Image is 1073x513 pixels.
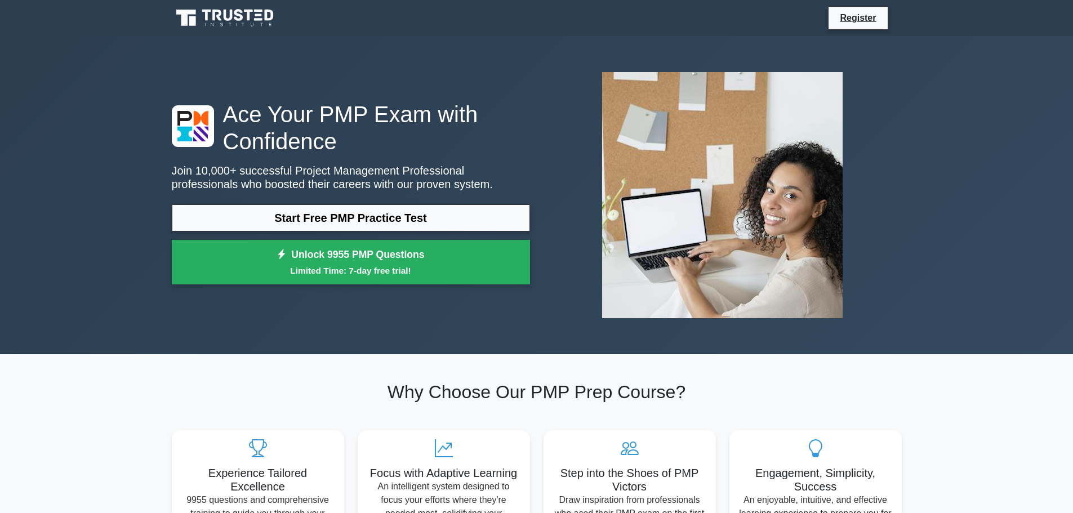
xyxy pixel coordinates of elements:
h5: Focus with Adaptive Learning [367,466,521,480]
small: Limited Time: 7-day free trial! [186,264,516,277]
h5: Experience Tailored Excellence [181,466,335,493]
p: Join 10,000+ successful Project Management Professional professionals who boosted their careers w... [172,164,530,191]
a: Start Free PMP Practice Test [172,204,530,231]
h1: Ace Your PMP Exam with Confidence [172,101,530,155]
h5: Step into the Shoes of PMP Victors [553,466,707,493]
a: Register [833,11,883,25]
a: Unlock 9955 PMP QuestionsLimited Time: 7-day free trial! [172,240,530,285]
h5: Engagement, Simplicity, Success [738,466,893,493]
h2: Why Choose Our PMP Prep Course? [172,381,902,403]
